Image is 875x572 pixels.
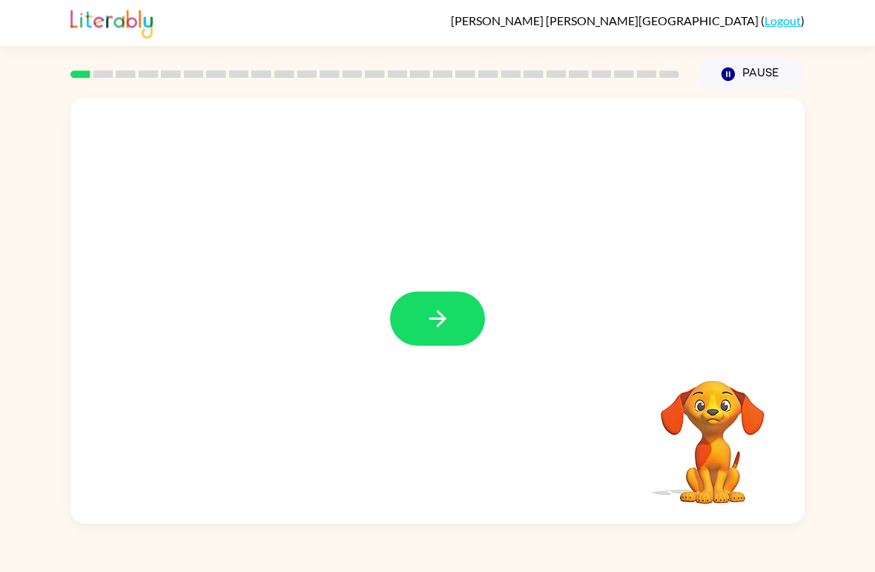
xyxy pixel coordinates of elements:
button: Pause [697,57,805,91]
img: Literably [70,6,153,39]
a: Logout [765,13,801,27]
span: [PERSON_NAME] [PERSON_NAME][GEOGRAPHIC_DATA] [451,13,761,27]
div: ( ) [451,13,805,27]
video: Your browser must support playing .mp4 files to use Literably. Please try using another browser. [638,358,787,506]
